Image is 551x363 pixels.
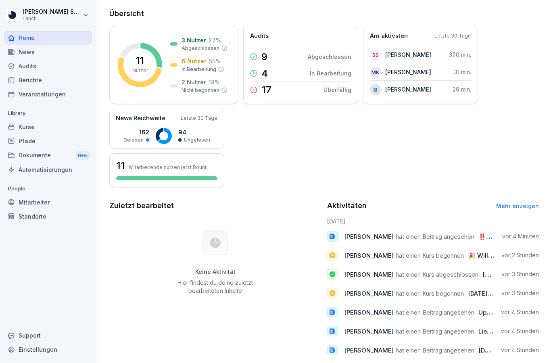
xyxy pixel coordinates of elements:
p: 6 Nutzer [182,57,207,65]
a: Mitarbeiter [4,195,92,209]
p: Am aktivsten [370,31,408,41]
p: 31 min. [454,68,471,76]
p: Überfällig [324,86,351,94]
p: Library [4,107,92,120]
span: 🎉 Willkommen bei Bounti! [468,252,546,259]
p: [PERSON_NAME] [385,85,431,94]
p: Letzte 30 Tage [434,32,471,40]
p: vor 2 Stunden [501,251,539,259]
p: vor 3 Stunden [501,289,539,297]
p: 18 % [209,78,220,86]
a: Veranstaltungen [4,87,92,101]
p: Lanch [23,16,81,21]
p: 11 [136,56,144,65]
p: People [4,182,92,195]
p: 162 [123,128,149,136]
span: hat einen Beitrag angesehen [396,328,474,335]
span: [DATE] Menü [482,271,520,278]
p: Hier findest du deine zuletzt bearbeiteten Inhalte [175,279,256,295]
p: 17 [261,85,271,95]
h5: Keine Aktivität [175,268,256,275]
p: In Bearbeitung [182,66,216,73]
span: hat einen Kurs begonnen [396,290,464,297]
p: 29 min. [453,85,471,94]
a: Berichte [4,73,92,87]
a: Pfade [4,134,92,148]
p: [PERSON_NAME] Schrader [23,8,81,15]
p: vor 3 Stunden [501,270,539,278]
a: Kurse [4,120,92,134]
h2: Zuletzt bearbeitet [109,200,321,211]
p: 9 [261,52,267,62]
p: Audits [250,31,269,41]
a: Home [4,31,92,45]
div: Support [4,328,92,342]
a: Audits [4,59,92,73]
div: Dokumente [4,148,92,163]
p: [PERSON_NAME] [385,68,431,76]
p: 27 % [209,36,221,44]
p: Mitarbeitende nutzen jetzt Bounti [129,164,208,170]
h2: Aktivitäten [327,200,367,211]
p: Abgeschlossen [182,45,219,52]
span: hat einen Kurs abgeschlossen [396,271,478,278]
div: MK [370,67,381,78]
p: 2 Nutzer [182,78,206,86]
a: Standorte [4,209,92,223]
p: vor 4 Stunden [501,346,539,354]
span: [PERSON_NAME] [344,290,394,297]
h3: 11 [116,159,125,173]
p: 4 [261,69,268,78]
h6: [DATE] [327,217,539,225]
p: In Bearbeitung [310,69,351,77]
span: [PERSON_NAME] [344,271,394,278]
p: 370 min. [449,50,471,59]
p: Nicht begonnen [182,87,219,94]
div: New [76,151,90,160]
p: vor 4 Stunden [501,327,539,335]
div: SS [370,49,381,60]
p: vor 4 Minuten [502,232,539,240]
p: Ungelesen [184,136,210,144]
p: News Reichweite [116,114,165,123]
span: [PERSON_NAME] [344,346,394,354]
a: Mehr anzeigen [496,202,539,209]
p: 55 % [209,57,221,65]
h2: Übersicht [109,8,539,19]
div: IB [370,84,381,95]
p: 94 [178,128,210,136]
a: Automatisierungen [4,163,92,177]
a: DokumenteNew [4,148,92,163]
span: [PERSON_NAME] [344,309,394,316]
span: [DATE] Menü [468,290,505,297]
p: Letzte 30 Tage [181,115,217,122]
span: [PERSON_NAME] [344,252,394,259]
span: hat einen Kurs begonnen [396,252,464,259]
a: Einstellungen [4,342,92,357]
span: hat einen Beitrag angesehen [396,233,474,240]
span: [PERSON_NAME] [344,328,394,335]
p: Abgeschlossen [308,52,351,61]
p: Nutzer [132,67,148,74]
a: News [4,45,92,59]
span: [PERSON_NAME] [344,233,394,240]
p: vor 4 Stunden [501,308,539,316]
p: Gelesen [123,136,144,144]
span: hat einen Beitrag angesehen [396,346,474,354]
span: hat einen Beitrag angesehen [396,309,474,316]
p: 3 Nutzer [182,36,206,44]
p: [PERSON_NAME] [385,50,431,59]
